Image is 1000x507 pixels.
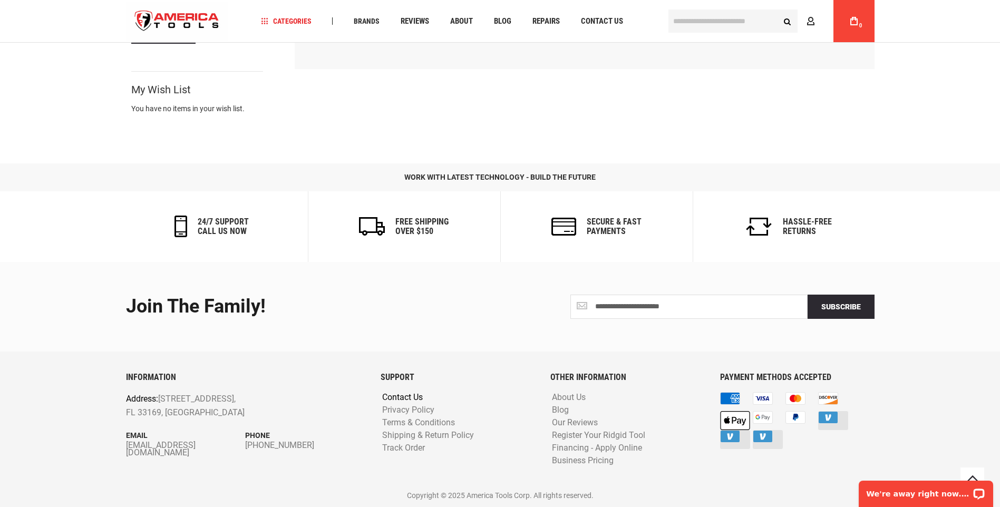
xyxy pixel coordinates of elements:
a: Repairs [528,14,565,28]
img: America Tools [126,2,228,41]
a: About Us [549,393,588,403]
a: [PHONE_NUMBER] [245,442,365,449]
h6: INFORMATION [126,373,365,382]
span: Address: [126,394,158,404]
span: Blog [494,17,511,25]
h6: OTHER INFORMATION [550,373,704,382]
h6: Free Shipping Over $150 [395,217,449,236]
a: [EMAIL_ADDRESS][DOMAIN_NAME] [126,442,246,456]
a: Financing - Apply Online [549,443,645,453]
span: About [450,17,473,25]
a: Brands [349,14,384,28]
h6: 24/7 support call us now [198,217,249,236]
p: Copyright © 2025 America Tools Corp. All rights reserved. [126,490,875,501]
a: store logo [126,2,228,41]
a: Blog [489,14,516,28]
span: Contact Us [581,17,623,25]
a: About [445,14,478,28]
button: Search [778,11,798,31]
span: Brands [354,17,380,25]
a: Contact Us [380,393,425,403]
p: Phone [245,430,365,441]
span: Repairs [532,17,560,25]
a: Contact Us [576,14,628,28]
h6: Hassle-Free Returns [783,217,832,236]
a: Blog [549,405,571,415]
span: 0 [859,23,862,28]
p: [STREET_ADDRESS], FL 33169, [GEOGRAPHIC_DATA] [126,392,317,419]
a: Reviews [396,14,434,28]
h6: PAYMENT METHODS ACCEPTED [720,373,874,382]
a: Our Reviews [549,418,600,428]
span: Reviews [401,17,429,25]
a: Shipping & Return Policy [380,431,477,441]
iframe: LiveChat chat widget [852,474,1000,507]
button: Subscribe [808,295,875,319]
a: Register Your Ridgid Tool [549,431,648,441]
h6: SUPPORT [381,373,535,382]
a: Track Order [380,443,428,453]
h6: secure & fast payments [587,217,642,236]
a: Categories [256,14,316,28]
a: Terms & Conditions [380,418,458,428]
div: You have no items in your wish list. [131,103,263,114]
span: Categories [261,17,312,25]
p: Email [126,430,246,441]
a: Business Pricing [549,456,616,466]
a: Privacy Policy [380,405,437,415]
strong: My Wish List [131,85,191,94]
div: Join the Family! [126,296,492,317]
span: Subscribe [821,303,861,311]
